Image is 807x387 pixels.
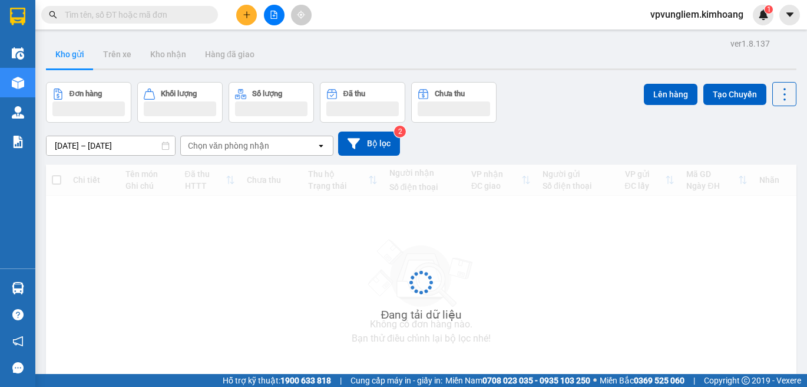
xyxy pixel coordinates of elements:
[65,8,204,21] input: Tìm tên, số ĐT hoặc mã đơn
[12,77,24,89] img: warehouse-icon
[297,11,305,19] span: aim
[229,82,314,123] button: Số lượng
[12,336,24,347] span: notification
[141,40,196,68] button: Kho nhận
[196,40,264,68] button: Hàng đã giao
[161,90,197,98] div: Khối lượng
[758,9,769,20] img: icon-new-feature
[12,282,24,294] img: warehouse-icon
[270,11,278,19] span: file-add
[291,5,312,25] button: aim
[600,374,684,387] span: Miền Bắc
[394,126,406,137] sup: 2
[12,362,24,373] span: message
[350,374,442,387] span: Cung cấp máy in - giấy in:
[188,140,269,152] div: Chọn văn phòng nhận
[223,374,331,387] span: Hỗ trợ kỹ thuật:
[482,376,590,385] strong: 0708 023 035 - 0935 103 250
[766,5,770,14] span: 1
[94,40,141,68] button: Trên xe
[435,90,465,98] div: Chưa thu
[785,9,795,20] span: caret-down
[243,11,251,19] span: plus
[703,84,766,105] button: Tạo Chuyến
[12,47,24,60] img: warehouse-icon
[445,374,590,387] span: Miền Nam
[641,7,753,22] span: vpvungliem.kimhoang
[411,82,497,123] button: Chưa thu
[47,136,175,155] input: Select a date range.
[742,376,750,385] span: copyright
[264,5,285,25] button: file-add
[338,132,400,156] button: Bộ lọc
[765,5,773,14] sup: 1
[644,84,697,105] button: Lên hàng
[12,309,24,320] span: question-circle
[10,8,25,25] img: logo-vxr
[693,374,695,387] span: |
[634,376,684,385] strong: 0369 525 060
[779,5,800,25] button: caret-down
[46,82,131,123] button: Đơn hàng
[320,82,405,123] button: Đã thu
[46,40,94,68] button: Kho gửi
[49,11,57,19] span: search
[12,106,24,119] img: warehouse-icon
[340,374,342,387] span: |
[730,37,770,50] div: ver 1.8.137
[70,90,102,98] div: Đơn hàng
[12,136,24,148] img: solution-icon
[343,90,365,98] div: Đã thu
[252,90,282,98] div: Số lượng
[280,376,331,385] strong: 1900 633 818
[137,82,223,123] button: Khối lượng
[593,378,597,383] span: ⚪️
[316,141,326,150] svg: open
[381,306,462,324] div: Đang tải dữ liệu
[236,5,257,25] button: plus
